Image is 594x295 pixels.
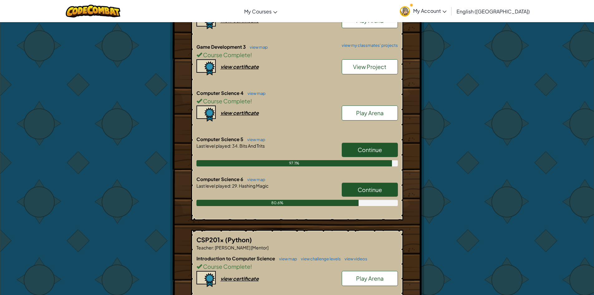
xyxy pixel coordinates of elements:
[341,256,367,261] a: view videos
[196,176,244,182] span: Computer Science 6
[231,183,238,189] span: 29.
[196,275,259,282] a: view certificate
[202,263,250,270] span: Course Complete
[247,45,268,50] a: view map
[244,177,265,182] a: view map
[230,143,231,149] span: :
[238,183,268,189] span: Hashing Magic
[356,17,384,24] span: Play Arena
[196,136,244,142] span: Computer Science 5
[244,91,266,96] a: view map
[239,143,265,149] span: Bits And Trits
[196,106,216,122] img: certificate-icon.png
[397,1,450,21] a: My Account
[356,275,384,282] span: Play Arena
[225,236,252,243] span: (Python)
[196,160,392,166] div: 97.1%
[196,236,225,243] span: CSP201x
[196,245,213,250] span: Teacher
[220,275,259,282] div: view certificate
[456,8,530,15] span: English ([GEOGRAPHIC_DATA])
[220,110,259,116] div: view certificate
[358,186,382,193] span: Continue
[196,143,230,149] span: Last level played
[276,256,297,261] a: view map
[196,271,216,287] img: certificate-icon.png
[358,146,382,153] span: Continue
[196,44,247,50] span: Game Development 3
[356,109,384,116] span: Play Arena
[196,17,259,24] a: view certificate
[214,245,268,250] span: [PERSON_NAME] [Mentor]
[250,51,252,58] span: !
[244,8,272,15] span: My Courses
[196,255,276,261] span: Introduction to Computer Science
[250,97,252,105] span: !
[413,7,447,14] span: My Account
[196,63,259,70] a: view certificate
[196,110,259,116] a: view certificate
[202,51,250,58] span: Course Complete
[220,63,259,70] div: view certificate
[244,137,265,142] a: view map
[339,43,398,47] a: view my classmates' projects
[230,183,231,189] span: :
[400,6,410,17] img: avatar
[298,256,341,261] a: view challenge levels
[213,245,214,250] span: :
[241,3,280,20] a: My Courses
[66,5,120,17] img: CodeCombat logo
[196,183,230,189] span: Last level played
[250,263,252,270] span: !
[453,3,533,20] a: English ([GEOGRAPHIC_DATA])
[202,97,250,105] span: Course Complete
[196,200,359,206] div: 80.6%
[231,143,239,149] span: 34.
[353,63,386,70] span: View Project
[196,59,216,76] img: certificate-icon.png
[196,90,244,96] span: Computer Science 4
